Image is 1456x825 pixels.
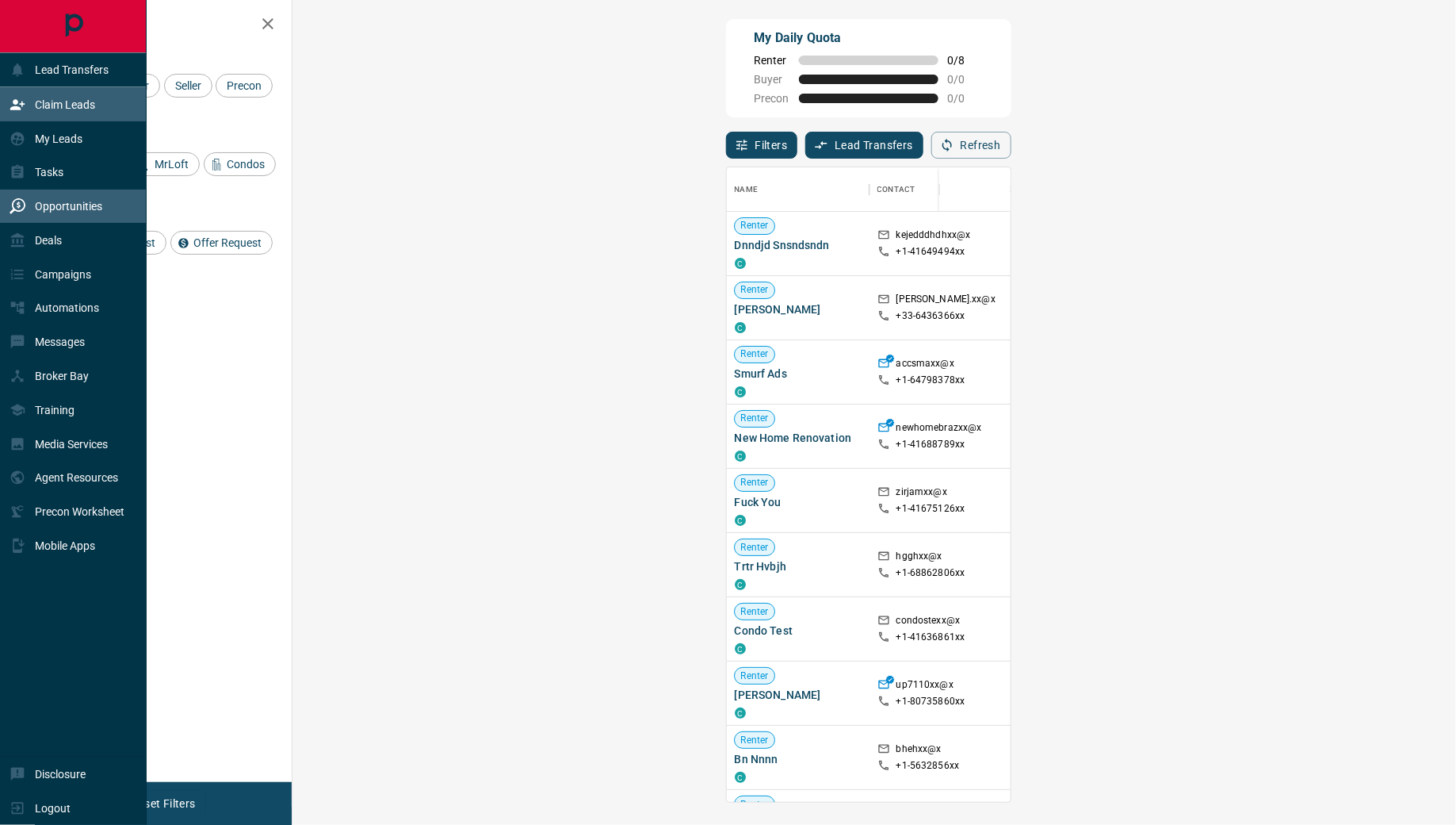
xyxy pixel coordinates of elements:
p: +1- 41649494xx [896,245,965,259]
span: Buyer [755,73,789,86]
span: [PERSON_NAME] [735,687,862,703]
div: Name [735,167,759,212]
span: Renter [735,670,775,683]
p: accsmaxx@x [896,357,954,374]
div: Contact [877,167,915,212]
p: condostexx@x [896,614,961,631]
span: Renter [735,476,775,489]
p: [PERSON_NAME].xx@x [896,293,996,309]
span: Renter [735,412,775,425]
div: condos.ca [735,451,746,462]
p: +1- 41688789xx [896,438,965,451]
div: condos.ca [735,322,746,333]
span: Condos [221,158,270,171]
div: condos.ca [735,772,746,783]
button: Lead Transfers [805,132,923,159]
span: Precon [221,79,267,92]
button: Filters [726,132,798,159]
p: +1- 5632856xx [896,759,960,773]
p: bhehxx@x [896,742,942,759]
p: up7110xx@x [896,678,953,695]
div: condos.ca [735,515,746,526]
div: Precon [216,74,273,98]
h2: Filters [51,16,276,35]
p: hgghxx@x [896,550,942,566]
p: kejedddhdhxx@x [896,228,971,245]
span: 0 / 8 [948,54,983,67]
span: Renter [735,734,775,747]
p: zirjamxx@x [896,485,947,502]
p: My Daily Quota [755,29,983,48]
span: MrLoft [149,158,194,171]
span: [PERSON_NAME] [735,301,862,317]
span: Offer Request [188,236,267,249]
p: +1- 68862806xx [896,566,965,580]
span: Fuck You [735,494,862,510]
span: Renter [735,541,775,554]
p: +33- 6436366xx [896,309,965,323]
div: condos.ca [735,643,746,654]
div: Seller [164,74,212,98]
span: Smurf Ads [735,366,862,382]
div: condos.ca [735,708,746,719]
span: Bn Nnnn [735,751,862,767]
p: +1- 41675126xx [896,502,965,516]
button: Reset Filters [120,790,205,817]
span: Condo Test [735,623,862,639]
span: 0 / 0 [948,92,983,105]
div: condos.ca [735,258,746,269]
span: Dnndjd Snsndsndn [735,237,862,253]
span: Seller [170,79,207,92]
span: Precon [755,92,789,105]
span: 0 / 0 [948,73,983,86]
div: Contact [869,167,996,212]
span: Renter [735,347,775,361]
p: +1- 80735860xx [896,695,965,708]
p: newhomebrazxx@x [896,421,982,438]
span: Renter [755,54,789,67]
div: Offer Request [170,231,273,255]
div: condos.ca [735,579,746,590]
p: +1- 41636861xx [896,631,965,644]
p: +1- 64798378xx [896,374,965,387]
div: condos.ca [735,386,746,397]
div: Name [727,167,869,212]
span: Renter [735,798,775,812]
span: Renter [735,283,775,297]
span: Trtr Hvbjh [735,558,862,574]
span: Renter [735,219,775,232]
span: New Home Renovation [735,430,862,446]
div: Condos [204,152,276,176]
div: MrLoft [132,152,200,176]
button: Refresh [931,132,1011,159]
span: Renter [735,605,775,619]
